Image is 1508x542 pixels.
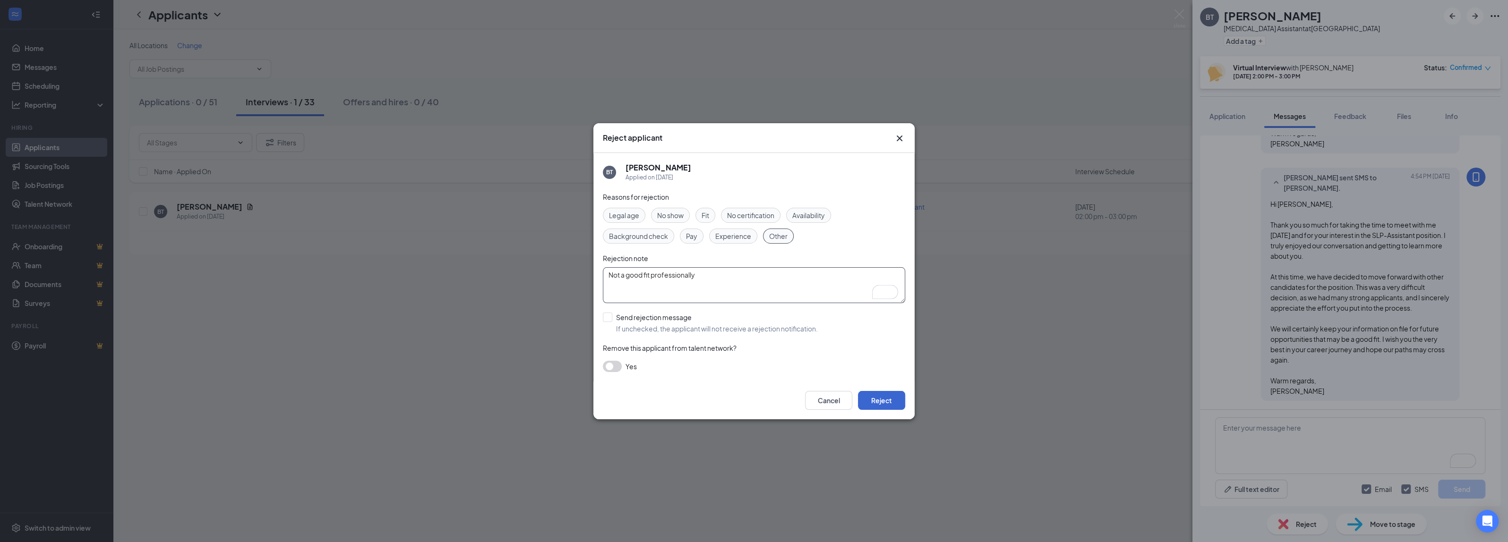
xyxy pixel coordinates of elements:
span: Availability [792,210,825,220]
span: No certification [727,210,774,220]
button: Cancel [805,391,852,410]
span: Other [769,231,788,241]
span: No show [657,210,684,220]
span: Remove this applicant from talent network? [603,344,737,352]
div: Open Intercom Messenger [1476,510,1499,533]
button: Close [894,133,905,144]
span: Pay [686,231,697,241]
span: Rejection note [603,254,648,263]
span: Experience [715,231,751,241]
span: Background check [609,231,668,241]
h3: Reject applicant [603,133,662,143]
span: Yes [625,361,637,372]
button: Reject [858,391,905,410]
span: Fit [702,210,709,220]
h5: [PERSON_NAME] [625,162,691,173]
span: Legal age [609,210,639,220]
span: Reasons for rejection [603,193,669,201]
svg: Cross [894,133,905,144]
textarea: To enrich screen reader interactions, please activate Accessibility in Grammarly extension settings [603,267,905,303]
div: Applied on [DATE] [625,173,691,182]
div: BT [606,168,613,176]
